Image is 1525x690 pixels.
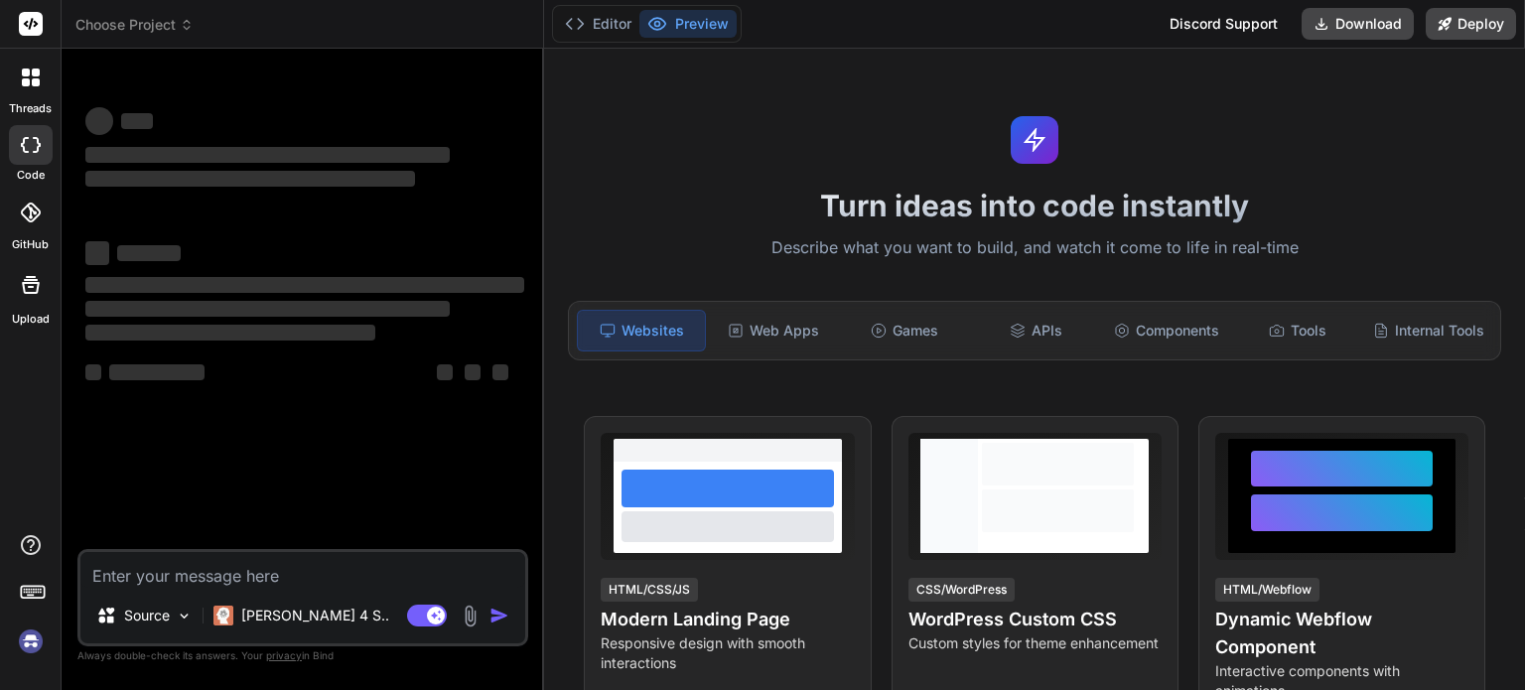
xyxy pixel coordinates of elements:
span: ‌ [85,277,524,293]
img: signin [14,624,48,658]
p: Source [124,606,170,625]
span: ‌ [121,113,153,129]
span: Choose Project [75,15,194,35]
div: Games [841,310,968,351]
span: ‌ [85,301,450,317]
button: Editor [557,10,639,38]
div: Tools [1234,310,1361,351]
img: Pick Models [176,608,193,624]
p: Describe what you want to build, and watch it come to life in real-time [556,235,1513,261]
span: ‌ [85,241,109,265]
div: Web Apps [710,310,837,351]
h4: WordPress Custom CSS [908,606,1162,633]
div: Websites [577,310,706,351]
div: APIs [972,310,1099,351]
span: privacy [266,649,302,661]
img: icon [489,606,509,625]
span: ‌ [437,364,453,380]
button: Preview [639,10,737,38]
p: [PERSON_NAME] 4 S.. [241,606,389,625]
p: Custom styles for theme enhancement [908,633,1162,653]
span: ‌ [492,364,508,380]
span: ‌ [117,245,181,261]
h4: Dynamic Webflow Component [1215,606,1468,661]
span: ‌ [85,325,375,341]
h1: Turn ideas into code instantly [556,188,1513,223]
div: HTML/CSS/JS [601,578,698,602]
span: ‌ [85,364,101,380]
label: GitHub [12,236,49,253]
div: Components [1103,310,1230,351]
span: ‌ [109,364,205,380]
div: CSS/WordPress [908,578,1015,602]
h4: Modern Landing Page [601,606,854,633]
span: ‌ [85,147,450,163]
label: threads [9,100,52,117]
p: Always double-check its answers. Your in Bind [77,646,528,665]
img: Claude 4 Sonnet [213,606,233,625]
button: Download [1302,8,1414,40]
span: ‌ [465,364,481,380]
span: ‌ [85,107,113,135]
div: Internal Tools [1365,310,1492,351]
button: Deploy [1426,8,1516,40]
div: HTML/Webflow [1215,578,1319,602]
label: code [17,167,45,184]
p: Responsive design with smooth interactions [601,633,854,673]
label: Upload [12,311,50,328]
img: attachment [459,605,482,627]
span: ‌ [85,171,415,187]
div: Discord Support [1158,8,1290,40]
